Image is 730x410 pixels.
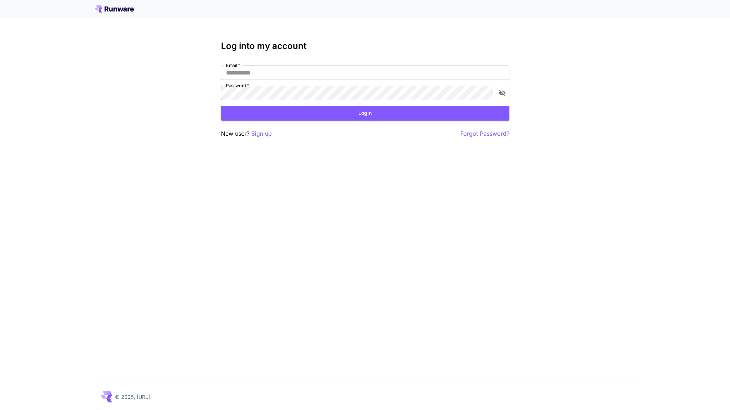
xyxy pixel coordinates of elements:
[221,106,509,121] button: Login
[460,129,509,138] button: Forgot Password?
[221,129,272,138] p: New user?
[496,86,509,99] button: toggle password visibility
[226,62,240,68] label: Email
[115,393,150,401] p: © 2025, [URL]
[221,41,509,51] h3: Log into my account
[251,129,272,138] button: Sign up
[226,82,249,89] label: Password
